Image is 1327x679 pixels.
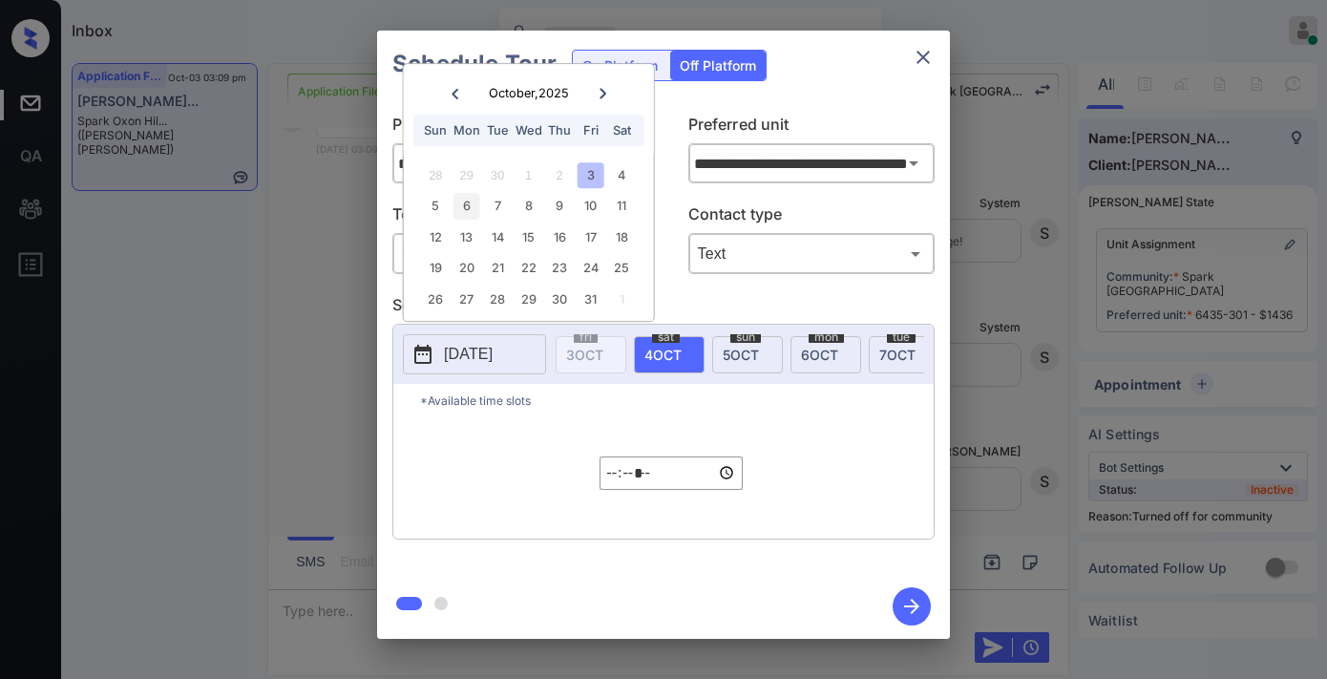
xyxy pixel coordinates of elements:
[869,336,939,373] div: date-select
[392,293,935,324] p: Select slot
[453,286,479,312] div: Choose Monday, October 27th, 2025
[423,256,449,282] div: Choose Sunday, October 19th, 2025
[578,162,603,188] div: Choose Friday, October 3rd, 2025
[397,238,635,269] div: In Person
[688,113,936,143] p: Preferred unit
[485,286,511,312] div: Choose Tuesday, October 28th, 2025
[547,162,573,188] div: Not available Thursday, October 2nd, 2025
[608,224,634,250] div: Choose Saturday, October 18th, 2025
[516,256,541,282] div: Choose Wednesday, October 22nd, 2025
[547,194,573,220] div: Choose Thursday, October 9th, 2025
[453,256,479,282] div: Choose Monday, October 20th, 2025
[547,286,573,312] div: Choose Thursday, October 30th, 2025
[723,347,759,363] span: 5 OCT
[652,331,680,343] span: sat
[608,194,634,220] div: Choose Saturday, October 11th, 2025
[712,336,783,373] div: date-select
[489,86,569,100] div: October , 2025
[423,162,449,188] div: Not available Sunday, September 28th, 2025
[578,224,603,250] div: Choose Friday, October 17th, 2025
[573,51,667,80] div: On Platform
[578,256,603,282] div: Choose Friday, October 24th, 2025
[608,286,634,312] div: Choose Saturday, November 1st, 2025
[900,150,927,177] button: Open
[453,194,479,220] div: Choose Monday, October 6th, 2025
[423,224,449,250] div: Choose Sunday, October 12th, 2025
[377,31,572,97] h2: Schedule Tour
[423,286,449,312] div: Choose Sunday, October 26th, 2025
[423,117,449,143] div: Sun
[485,224,511,250] div: Choose Tuesday, October 14th, 2025
[392,202,640,233] p: Tour type
[670,51,766,80] div: Off Platform
[547,256,573,282] div: Choose Thursday, October 23rd, 2025
[608,256,634,282] div: Choose Saturday, October 25th, 2025
[485,117,511,143] div: Tue
[485,256,511,282] div: Choose Tuesday, October 21st, 2025
[730,331,761,343] span: sun
[887,331,916,343] span: tue
[809,331,844,343] span: mon
[608,117,634,143] div: Sat
[644,347,682,363] span: 4 OCT
[634,336,705,373] div: date-select
[453,117,479,143] div: Mon
[547,224,573,250] div: Choose Thursday, October 16th, 2025
[801,347,838,363] span: 6 OCT
[423,194,449,220] div: Choose Sunday, October 5th, 2025
[485,162,511,188] div: Not available Tuesday, September 30th, 2025
[790,336,861,373] div: date-select
[516,224,541,250] div: Choose Wednesday, October 15th, 2025
[403,334,546,374] button: [DATE]
[688,202,936,233] p: Contact type
[516,194,541,220] div: Choose Wednesday, October 8th, 2025
[420,384,934,417] p: *Available time slots
[578,286,603,312] div: Choose Friday, October 31st, 2025
[410,159,647,314] div: month 2025-10
[516,286,541,312] div: Choose Wednesday, October 29th, 2025
[904,38,942,76] button: close
[516,162,541,188] div: Not available Wednesday, October 1st, 2025
[453,224,479,250] div: Choose Monday, October 13th, 2025
[444,343,493,366] p: [DATE]
[600,417,743,529] div: off-platform-time-select
[485,194,511,220] div: Choose Tuesday, October 7th, 2025
[578,194,603,220] div: Choose Friday, October 10th, 2025
[578,117,603,143] div: Fri
[516,117,541,143] div: Wed
[879,347,916,363] span: 7 OCT
[392,113,640,143] p: Preferred community
[453,162,479,188] div: Not available Monday, September 29th, 2025
[547,117,573,143] div: Thu
[693,238,931,269] div: Text
[608,162,634,188] div: Choose Saturday, October 4th, 2025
